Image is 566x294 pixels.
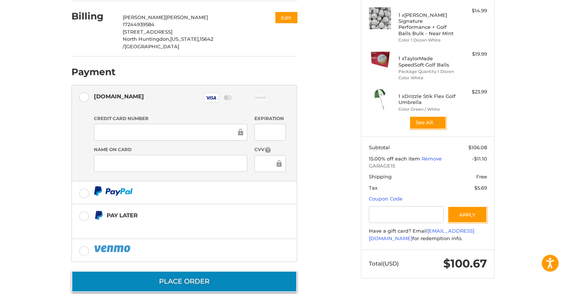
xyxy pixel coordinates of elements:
li: Color Green / White [398,106,456,113]
span: 15642 / [123,36,213,49]
span: [PERSON_NAME] [123,14,165,20]
span: Total (USD) [369,260,399,267]
span: Tax [369,185,377,191]
span: [STREET_ADDRESS] [123,29,172,35]
span: -$11.10 [472,156,487,162]
button: Apply [447,206,487,223]
div: [DOMAIN_NAME] [94,90,144,102]
label: Name on Card [94,146,247,153]
span: Shipping [369,174,392,180]
img: PayPal icon [94,186,133,196]
span: [GEOGRAPHIC_DATA] [125,43,179,49]
span: 15.00% off each item [369,156,422,162]
span: Subtotal [369,144,390,150]
span: [US_STATE], [170,36,200,42]
a: Remove [422,156,442,162]
span: [PERSON_NAME] [165,14,208,20]
h4: 1 x [PERSON_NAME] Signature Performance + Golf Balls Bulk - Near Mint [398,12,456,36]
span: $100.67 [443,257,487,270]
li: Color White [398,75,456,81]
h2: Payment [71,66,116,78]
div: $14.99 [458,7,487,15]
img: Pay Later icon [94,211,103,220]
img: PayPal icon [94,244,132,253]
li: Package Quantity 1 Dozen [398,68,456,75]
span: Free [476,174,487,180]
button: See All [409,116,446,129]
h4: 1 x TaylorMade SpeedSoft Golf Balls [398,55,456,68]
input: Gift Certificate or Coupon Code [369,206,444,223]
button: Place Order [71,271,297,292]
span: $5.69 [474,185,487,191]
span: North Huntingdon, [123,36,170,42]
label: CVV [254,146,285,153]
label: Credit Card Number [94,115,247,122]
div: Have a gift card? Email for redemption info. [369,227,487,242]
div: $19.99 [458,50,487,58]
a: [EMAIL_ADDRESS][DOMAIN_NAME] [369,228,474,241]
span: GARAGE15 [369,162,487,170]
h4: 1 x Drizzle Stik Flex Golf Umbrella [398,93,456,105]
iframe: PayPal Message 1 [94,223,250,230]
h2: Billing [71,10,115,22]
label: Expiration [254,115,285,122]
div: Pay Later [107,209,250,221]
span: 17244939584 [123,21,154,27]
a: Coupon Code [369,196,403,202]
button: Edit [275,12,297,23]
li: Color 1 Dozen White [398,37,456,43]
span: $106.08 [468,144,487,150]
div: $23.99 [458,88,487,96]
